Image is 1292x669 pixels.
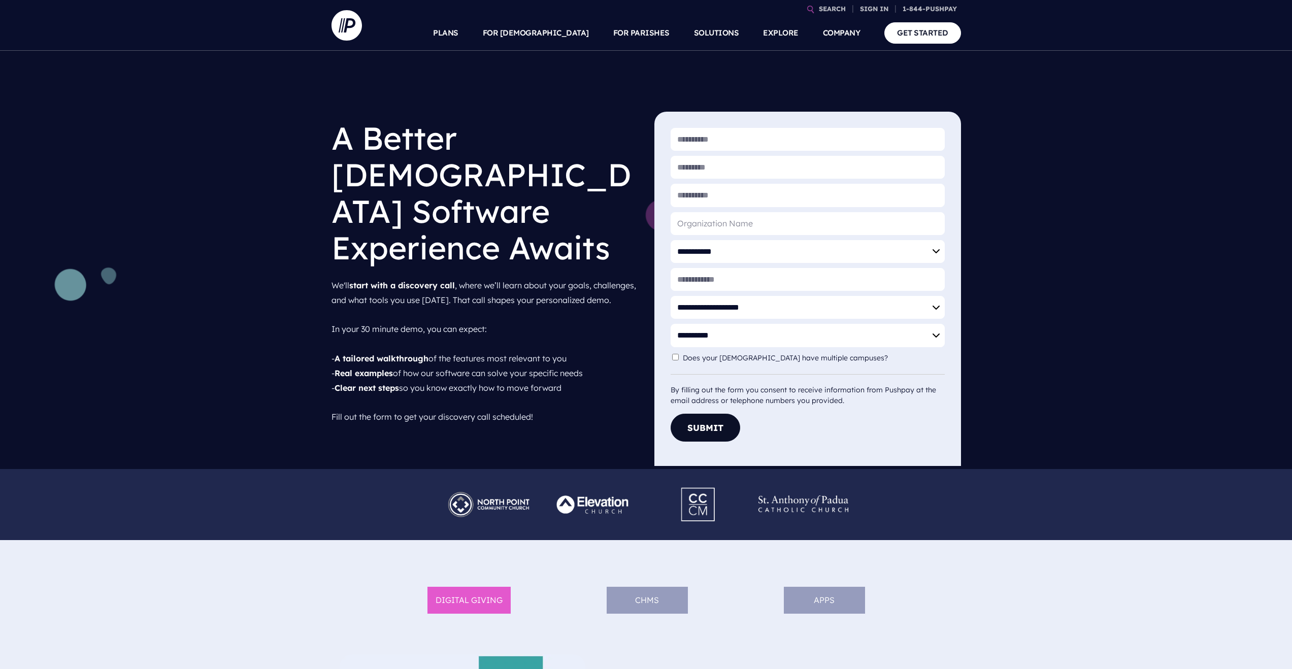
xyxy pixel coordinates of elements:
[541,486,646,496] picture: Pushpay_Logo__Elevation
[335,353,428,363] strong: A tailored walkthrough
[436,486,541,496] picture: Pushpay_Logo__NorthPoint
[662,481,735,491] picture: Pushpay_Logo__CCM
[671,212,945,235] input: Organization Name
[694,15,739,51] a: SOLUTIONS
[683,354,893,362] label: Does your [DEMOGRAPHIC_DATA] have multiple campuses?
[884,22,961,43] a: GET STARTED
[751,486,856,496] picture: Pushpay_Logo__StAnthony
[433,15,458,51] a: PLANS
[427,587,511,614] li: DIGITAL GIVING
[607,587,688,614] li: ChMS
[335,383,399,393] strong: Clear next steps
[784,587,865,614] li: APPS
[613,15,670,51] a: FOR PARISHES
[335,368,393,378] strong: Real examples
[332,112,638,274] h1: A Better [DEMOGRAPHIC_DATA] Software Experience Awaits
[483,15,589,51] a: FOR [DEMOGRAPHIC_DATA]
[763,15,799,51] a: EXPLORE
[671,414,740,442] button: Submit
[671,374,945,406] div: By filling out the form you consent to receive information from Pushpay at the email address or t...
[332,274,638,428] p: We'll , where we’ll learn about your goals, challenges, and what tools you use [DATE]. That call ...
[349,280,455,290] strong: start with a discovery call
[823,15,860,51] a: COMPANY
